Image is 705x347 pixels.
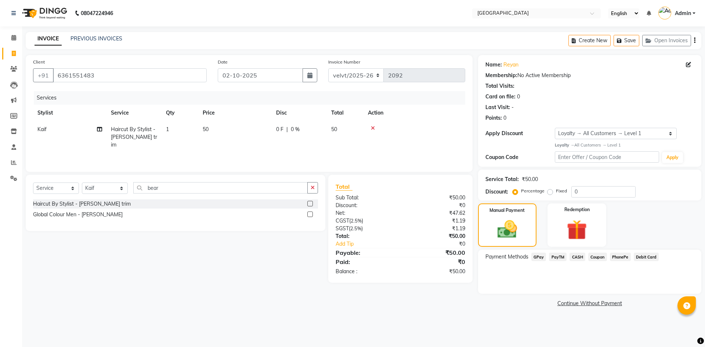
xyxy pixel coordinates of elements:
a: Add Tip [330,240,412,248]
div: Total: [330,232,400,240]
div: Coupon Code [485,153,555,161]
img: _cash.svg [491,218,523,241]
div: ₹1.19 [400,225,470,232]
span: | [286,126,288,133]
span: 2.5% [350,225,361,231]
label: Invoice Number [328,59,360,65]
span: Debit Card [634,253,659,261]
div: 0 [503,114,506,122]
a: INVOICE [35,32,62,46]
label: Fixed [556,188,567,194]
div: ₹50.00 [522,176,538,183]
div: ₹50.00 [400,232,470,240]
th: Qty [162,105,198,121]
span: Total [336,183,352,191]
div: Sub Total: [330,194,400,202]
a: Reyan [503,61,518,69]
input: Enter Offer / Coupon Code [555,151,659,163]
div: ₹0 [400,202,470,209]
span: 1 [166,126,169,133]
input: Search or Scan [133,182,308,194]
div: Balance : [330,268,400,275]
div: Card on file: [485,93,516,101]
span: 0 % [291,126,300,133]
div: ( ) [330,225,400,232]
span: Payment Methods [485,253,528,261]
th: Service [106,105,162,121]
span: 2.5% [351,218,362,224]
iframe: chat widget [674,318,698,340]
div: Haircut By Stylist - [PERSON_NAME] trim [33,200,131,208]
button: Open Invoices [642,35,691,46]
div: Name: [485,61,502,69]
div: ₹47.62 [400,209,470,217]
div: 0 [517,93,520,101]
span: Admin [675,10,691,17]
div: ₹50.00 [400,268,470,275]
div: Discount: [330,202,400,209]
button: Apply [662,152,683,163]
div: Apply Discount [485,130,555,137]
div: Last Visit: [485,104,510,111]
th: Stylist [33,105,106,121]
button: Save [614,35,639,46]
div: Membership: [485,72,517,79]
div: No Active Membership [485,72,694,79]
a: PREVIOUS INVOICES [70,35,122,42]
div: - [511,104,514,111]
span: 50 [203,126,209,133]
th: Disc [272,105,327,121]
label: Client [33,59,45,65]
img: Admin [658,7,671,19]
button: +91 [33,68,54,82]
div: ₹50.00 [400,248,470,257]
div: Global Colour Men - [PERSON_NAME] [33,211,123,218]
input: Search by Name/Mobile/Email/Code [53,68,207,82]
strong: Loyalty → [555,142,574,148]
th: Total [327,105,364,121]
span: PayTM [549,253,567,261]
div: ₹0 [412,240,470,248]
div: ₹0 [400,257,470,266]
span: Coupon [588,253,607,261]
div: Service Total: [485,176,519,183]
b: 08047224946 [81,3,113,24]
div: Points: [485,114,502,122]
div: Net: [330,209,400,217]
label: Date [218,59,228,65]
span: PhonePe [610,253,631,261]
div: Discount: [485,188,508,196]
label: Percentage [521,188,545,194]
div: Services [34,91,471,105]
span: Kaif [37,126,47,133]
label: Redemption [564,206,590,213]
img: logo [19,3,69,24]
th: Action [364,105,465,121]
button: Create New [568,35,611,46]
div: Paid: [330,257,400,266]
th: Price [198,105,272,121]
img: _gift.svg [560,217,593,243]
span: GPay [531,253,546,261]
span: SGST [336,225,349,232]
span: CGST [336,217,349,224]
div: ₹50.00 [400,194,470,202]
span: CASH [570,253,585,261]
div: All Customers → Level 1 [555,142,694,148]
span: Haircut By Stylist - [PERSON_NAME] trim [111,126,157,148]
div: ₹1.19 [400,217,470,225]
div: Total Visits: [485,82,514,90]
span: 0 F [276,126,283,133]
div: Payable: [330,248,400,257]
div: ( ) [330,217,400,225]
a: Continue Without Payment [480,300,700,307]
label: Manual Payment [489,207,525,214]
span: 50 [331,126,337,133]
